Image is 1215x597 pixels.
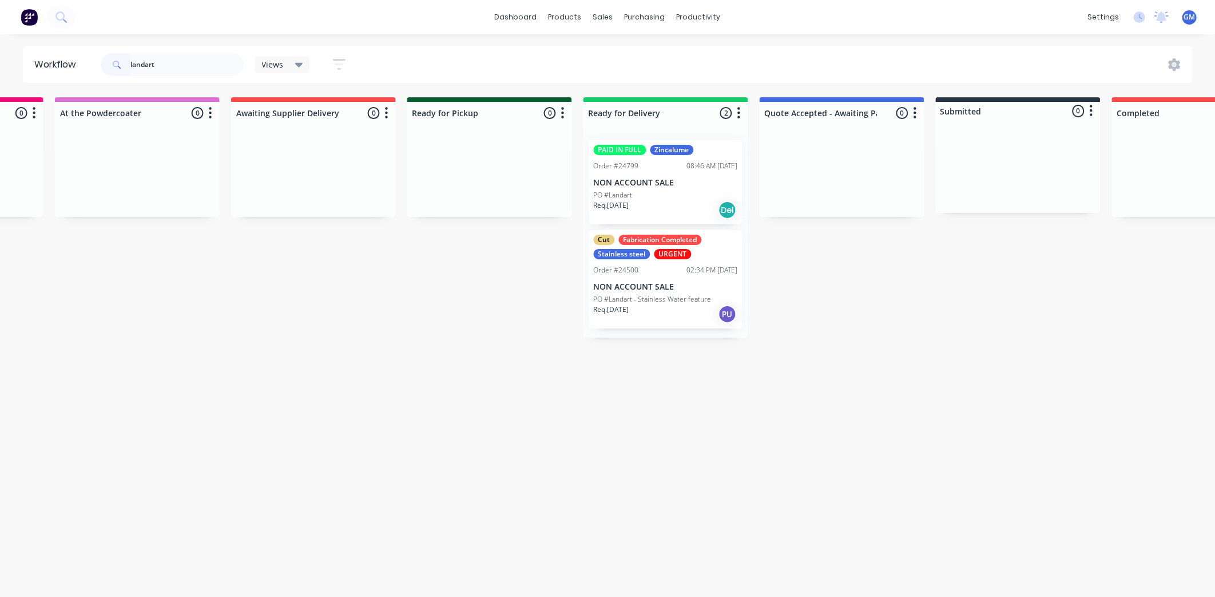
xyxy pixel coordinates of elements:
div: PU [718,305,737,323]
div: URGENT [654,249,692,259]
p: PO #Landart - Stainless Water feature [594,294,712,305]
img: Factory [21,9,38,26]
p: Req. [DATE] [594,200,629,211]
span: Views [262,58,284,70]
input: Search for orders... [130,53,244,76]
div: Zincalume [650,145,694,155]
div: Fabrication Completed [619,235,702,245]
div: Del [718,201,737,219]
div: Workflow [34,58,81,72]
div: PAID IN FULL [594,145,646,155]
div: CutFabrication CompletedStainless steelURGENTOrder #2450002:34 PM [DATE]NON ACCOUNT SALEPO #Landa... [589,230,742,329]
div: productivity [671,9,726,26]
div: purchasing [619,9,671,26]
div: PAID IN FULLZincalumeOrder #2479908:46 AM [DATE]NON ACCOUNT SALEPO #LandartReq.[DATE]Del [589,140,742,224]
p: PO #Landart [594,190,633,200]
div: 08:46 AM [DATE] [687,161,738,171]
div: Order #24799 [594,161,639,171]
p: NON ACCOUNT SALE [594,178,738,188]
div: sales [587,9,619,26]
p: NON ACCOUNT SALE [594,282,738,292]
a: dashboard [489,9,543,26]
div: 02:34 PM [DATE] [687,265,738,275]
span: GM [1184,12,1196,22]
div: Stainless steel [594,249,650,259]
div: Order #24500 [594,265,639,275]
p: Req. [DATE] [594,305,629,315]
div: settings [1082,9,1125,26]
div: products [543,9,587,26]
div: Cut [594,235,615,245]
